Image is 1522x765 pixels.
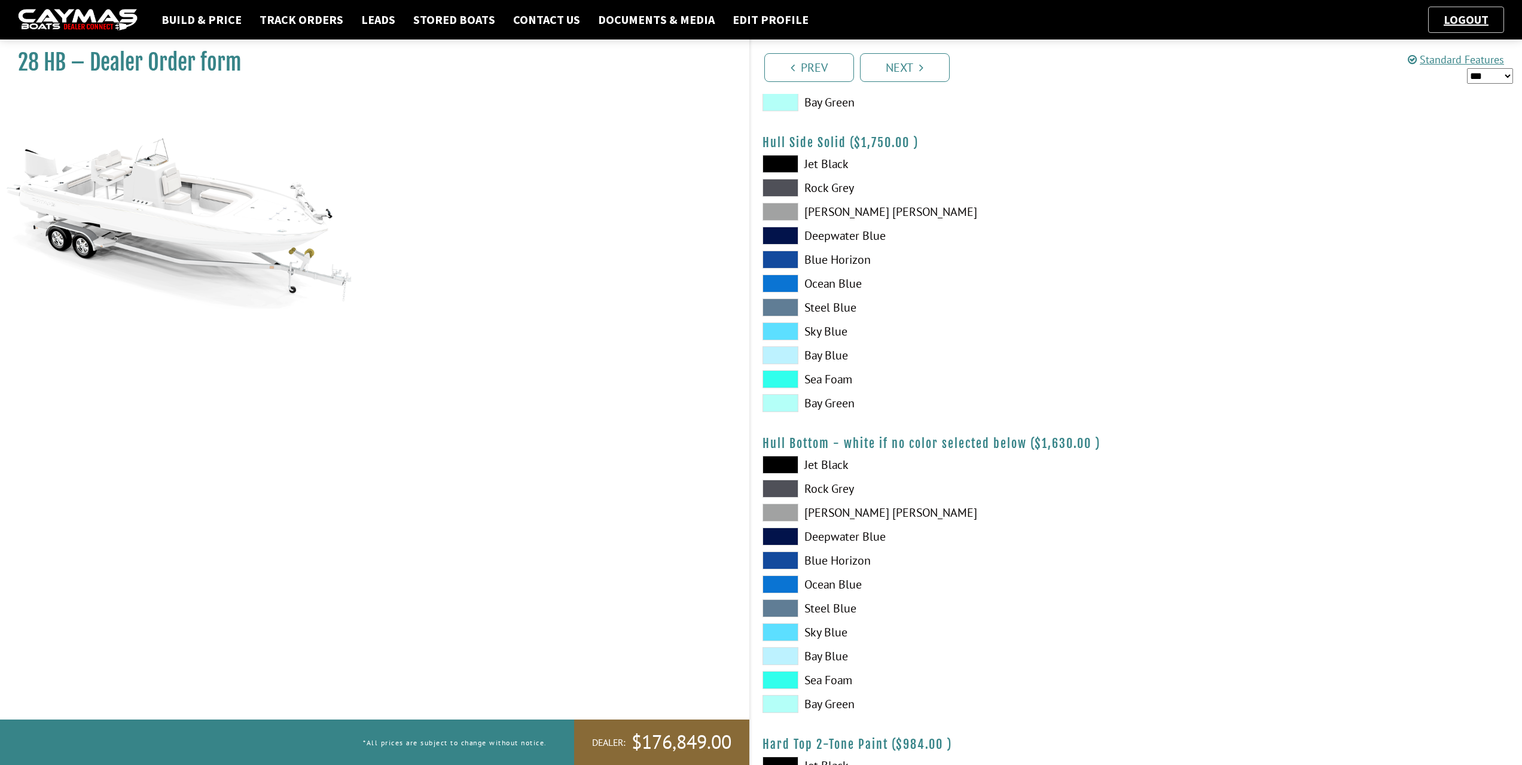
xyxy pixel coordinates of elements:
label: Jet Black [762,155,1124,173]
label: Sky Blue [762,322,1124,340]
label: Ocean Blue [762,275,1124,292]
label: Blue Horizon [762,251,1124,269]
img: caymas-dealer-connect-2ed40d3bc7270c1d8d7ffb4b79bf05adc795679939227970def78ec6f6c03838.gif [18,9,138,31]
h4: Hull Side Solid ( ) [762,135,1511,150]
span: $1,750.00 [854,135,910,150]
span: $984.00 [896,737,943,752]
span: $176,849.00 [632,730,731,755]
a: Stored Boats [407,12,501,28]
label: [PERSON_NAME] [PERSON_NAME] [762,504,1124,522]
label: Sea Foam [762,370,1124,388]
a: Build & Price [155,12,248,28]
label: Rock Grey [762,179,1124,197]
label: Deepwater Blue [762,528,1124,545]
label: Bay Green [762,93,1124,111]
label: Ocean Blue [762,575,1124,593]
label: Deepwater Blue [762,227,1124,245]
label: Jet Black [762,456,1124,474]
a: Edit Profile [727,12,815,28]
a: Track Orders [254,12,349,28]
label: Bay Green [762,695,1124,713]
a: Leads [355,12,401,28]
span: $1,630.00 [1035,436,1091,451]
label: Bay Green [762,394,1124,412]
a: Dealer:$176,849.00 [574,720,749,765]
label: Bay Blue [762,647,1124,665]
label: [PERSON_NAME] [PERSON_NAME] [762,203,1124,221]
h1: 28 HB – Dealer Order form [18,49,719,76]
label: Bay Blue [762,346,1124,364]
h4: Hull Bottom - white if no color selected below ( ) [762,436,1511,451]
label: Rock Grey [762,480,1124,498]
label: Sea Foam [762,671,1124,689]
a: Prev [764,53,854,82]
label: Blue Horizon [762,551,1124,569]
span: Dealer: [592,736,626,749]
p: *All prices are subject to change without notice. [363,733,547,752]
label: Steel Blue [762,298,1124,316]
a: Contact Us [507,12,586,28]
a: Logout [1438,12,1494,27]
a: Standard Features [1408,53,1504,66]
a: Next [860,53,950,82]
label: Steel Blue [762,599,1124,617]
a: Documents & Media [592,12,721,28]
label: Sky Blue [762,623,1124,641]
h4: Hard Top 2-Tone Paint ( ) [762,737,1511,752]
